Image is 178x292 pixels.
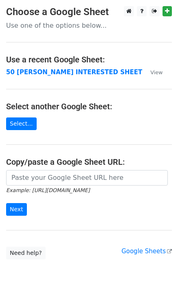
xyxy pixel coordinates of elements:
[6,69,142,76] a: 50 [PERSON_NAME] INTERESTED SHEET
[142,69,163,76] a: View
[6,21,172,30] p: Use one of the options below...
[6,102,172,111] h4: Select another Google Sheet:
[6,247,46,259] a: Need help?
[6,170,168,186] input: Paste your Google Sheet URL here
[6,117,37,130] a: Select...
[6,203,27,216] input: Next
[6,157,172,167] h4: Copy/paste a Google Sheet URL:
[121,248,172,255] a: Google Sheets
[6,187,90,193] small: Example: [URL][DOMAIN_NAME]
[6,6,172,18] h3: Choose a Google Sheet
[6,55,172,64] h4: Use a recent Google Sheet:
[150,69,163,75] small: View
